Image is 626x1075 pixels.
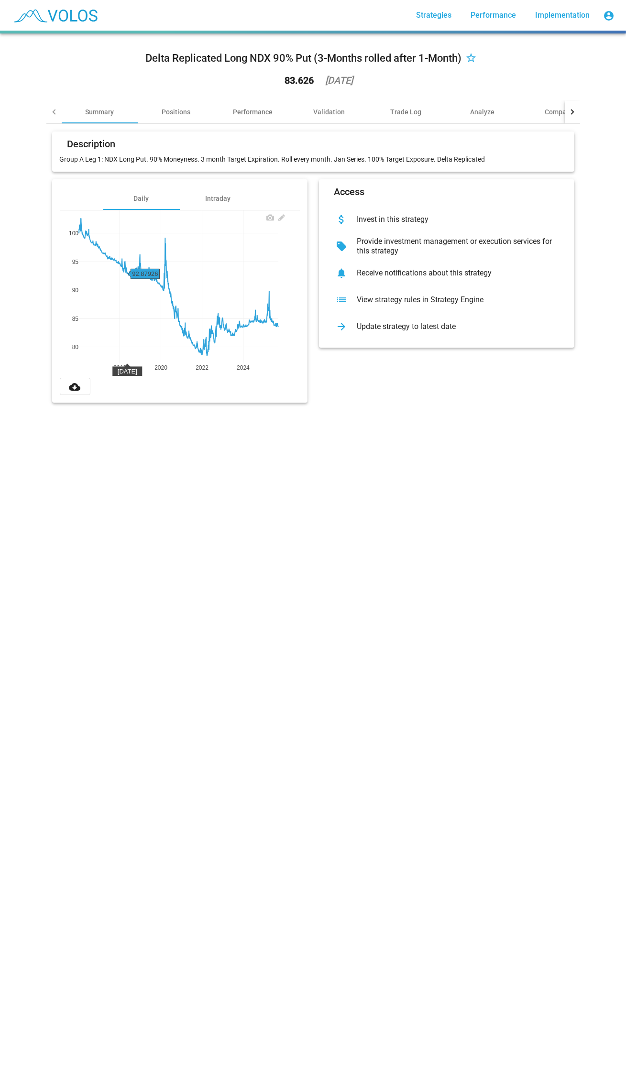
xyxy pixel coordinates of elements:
[334,212,350,227] mat-icon: attach_money
[390,107,421,117] div: Trade Log
[60,154,567,164] p: Group A Leg 1: NDX Long Put. 90% Moneyness. 3 month Target Expiration. Roll every month. Jan Seri...
[465,53,477,65] mat-icon: star_border
[8,3,102,27] img: blue_transparent.png
[350,215,559,224] div: Invest in this strategy
[325,76,353,85] div: [DATE]
[334,319,350,334] mat-icon: arrow_forward
[46,124,580,410] summary: DescriptionGroup A Leg 1: NDX Long Put. 90% Moneyness. 3 month Target Expiration. Roll every mont...
[350,237,559,256] div: Provide investment management or execution services for this strategy
[471,11,516,20] span: Performance
[134,194,149,203] div: Daily
[327,233,567,260] button: Provide investment management or execution services for this strategy
[470,107,494,117] div: Analyze
[535,11,590,20] span: Implementation
[334,292,350,307] mat-icon: list
[334,265,350,281] mat-icon: notifications
[145,51,461,66] div: Delta Replicated Long NDX 90% Put (3-Months rolled after 1-Month)
[233,107,273,117] div: Performance
[527,7,597,24] a: Implementation
[408,7,459,24] a: Strategies
[545,107,573,117] div: Compare
[285,76,314,85] div: 83.626
[463,7,524,24] a: Performance
[327,313,567,340] button: Update strategy to latest date
[603,10,615,22] mat-icon: account_circle
[334,239,350,254] mat-icon: sell
[69,381,81,393] mat-icon: cloud_download
[205,194,231,203] div: Intraday
[350,295,559,305] div: View strategy rules in Strategy Engine
[327,286,567,313] button: View strategy rules in Strategy Engine
[416,11,451,20] span: Strategies
[67,139,116,149] mat-card-title: Description
[314,107,345,117] div: Validation
[327,260,567,286] button: Receive notifications about this strategy
[327,206,567,233] button: Invest in this strategy
[86,107,114,117] div: Summary
[334,187,365,197] mat-card-title: Access
[350,322,559,331] div: Update strategy to latest date
[350,268,559,278] div: Receive notifications about this strategy
[162,107,191,117] div: Positions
